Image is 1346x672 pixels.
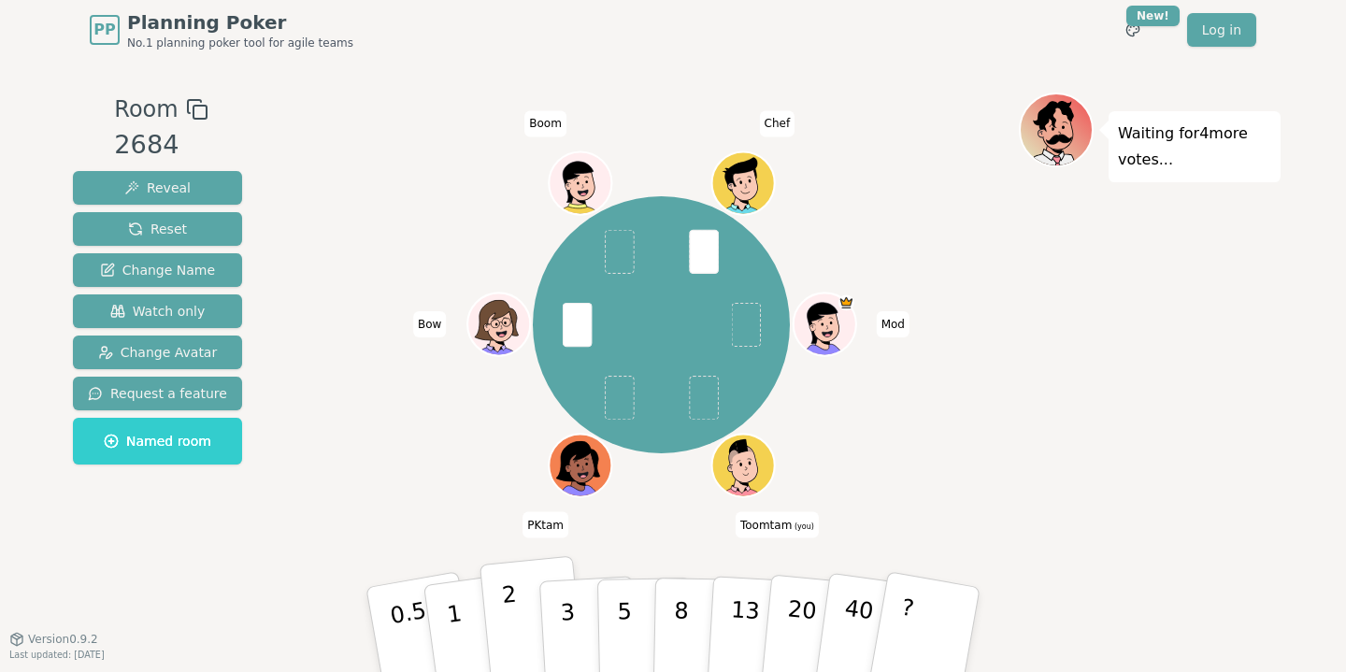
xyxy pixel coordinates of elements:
span: Room [114,93,178,126]
span: Click to change your name [760,110,795,136]
div: New! [1126,6,1180,26]
span: Request a feature [88,384,227,403]
span: PP [93,19,115,41]
span: Last updated: [DATE] [9,650,105,660]
button: Request a feature [73,377,242,410]
button: Reset [73,212,242,246]
button: Version0.9.2 [9,632,98,647]
span: Click to change your name [736,512,819,538]
span: Click to change your name [524,110,566,136]
span: Change Name [100,261,215,279]
span: Planning Poker [127,9,353,36]
button: Reveal [73,171,242,205]
button: Named room [73,418,242,465]
span: Reveal [124,179,191,197]
span: Click to change your name [877,311,909,337]
button: Watch only [73,294,242,328]
span: No.1 planning poker tool for agile teams [127,36,353,50]
span: Watch only [110,302,206,321]
span: Change Avatar [98,343,218,362]
button: New! [1116,13,1150,47]
a: PPPlanning PokerNo.1 planning poker tool for agile teams [90,9,353,50]
span: Mod is the host [838,295,854,311]
span: (you) [792,522,814,531]
span: Version 0.9.2 [28,632,98,647]
span: Click to change your name [413,311,446,337]
button: Change Name [73,253,242,287]
span: Click to change your name [523,512,568,538]
span: Reset [128,220,187,238]
p: Waiting for 4 more votes... [1118,121,1271,173]
span: Named room [104,432,211,450]
a: Log in [1187,13,1256,47]
div: 2684 [114,126,208,164]
button: Click to change your avatar [713,436,772,494]
button: Change Avatar [73,336,242,369]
